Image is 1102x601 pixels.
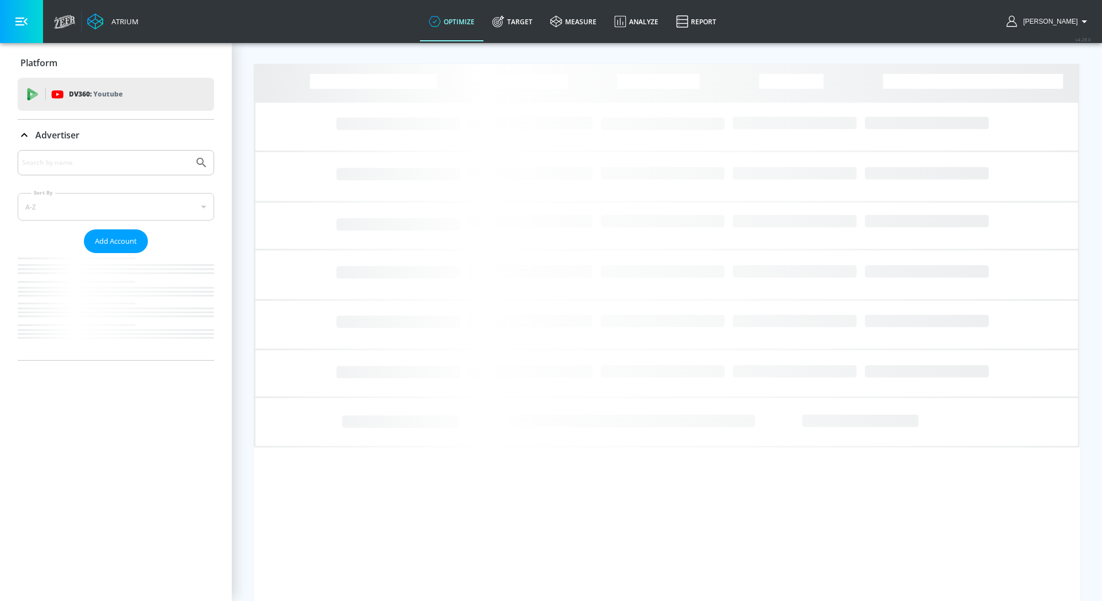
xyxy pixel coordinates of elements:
[1007,15,1091,28] button: [PERSON_NAME]
[18,253,214,360] nav: list of Advertiser
[107,17,139,26] div: Atrium
[18,193,214,221] div: A-Z
[420,2,483,41] a: optimize
[483,2,541,41] a: Target
[93,88,123,100] p: Youtube
[87,13,139,30] a: Atrium
[95,235,137,248] span: Add Account
[667,2,725,41] a: Report
[18,150,214,360] div: Advertiser
[69,88,123,100] p: DV360:
[20,57,57,69] p: Platform
[84,229,148,253] button: Add Account
[18,47,214,78] div: Platform
[22,155,189,170] input: Search by name
[18,78,214,111] div: DV360: Youtube
[605,2,667,41] a: Analyze
[1076,36,1091,42] span: v 4.28.0
[541,2,605,41] a: measure
[35,129,79,141] p: Advertiser
[31,189,55,196] label: Sort By
[18,120,214,151] div: Advertiser
[1019,18,1078,25] span: login as: lekhraj.bhadava@zefr.com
